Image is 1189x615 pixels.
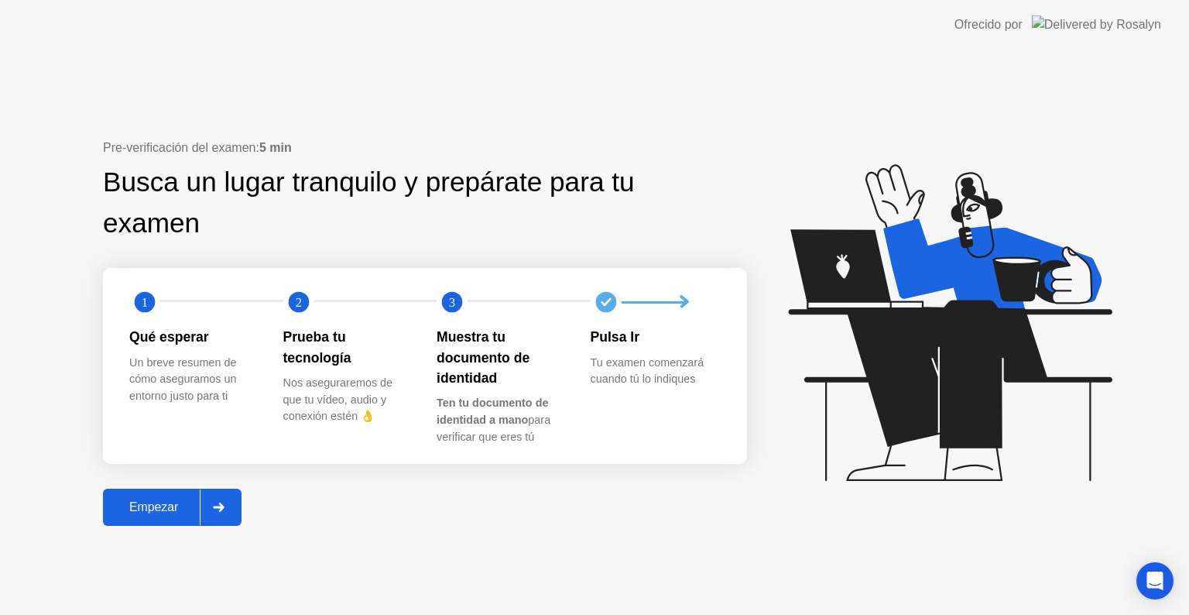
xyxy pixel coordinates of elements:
[449,295,455,310] text: 3
[259,141,292,154] b: 5 min
[954,15,1023,34] div: Ofrecido por
[283,375,413,425] div: Nos aseguraremos de que tu vídeo, audio y conexión estén 👌
[591,327,720,347] div: Pulsa Ir
[129,355,259,405] div: Un breve resumen de cómo aseguramos un entorno justo para ti
[129,327,259,347] div: Qué esperar
[103,162,649,244] div: Busca un lugar tranquilo y prepárate para tu examen
[437,397,548,426] b: Ten tu documento de identidad a mano
[103,139,747,157] div: Pre-verificación del examen:
[437,327,566,388] div: Muestra tu documento de identidad
[437,395,566,445] div: para verificar que eres tú
[591,355,720,388] div: Tu examen comenzará cuando tú lo indiques
[1032,15,1161,33] img: Delivered by Rosalyn
[1136,562,1174,600] div: Open Intercom Messenger
[142,295,148,310] text: 1
[295,295,301,310] text: 2
[103,489,242,526] button: Empezar
[108,500,200,514] div: Empezar
[283,327,413,368] div: Prueba tu tecnología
